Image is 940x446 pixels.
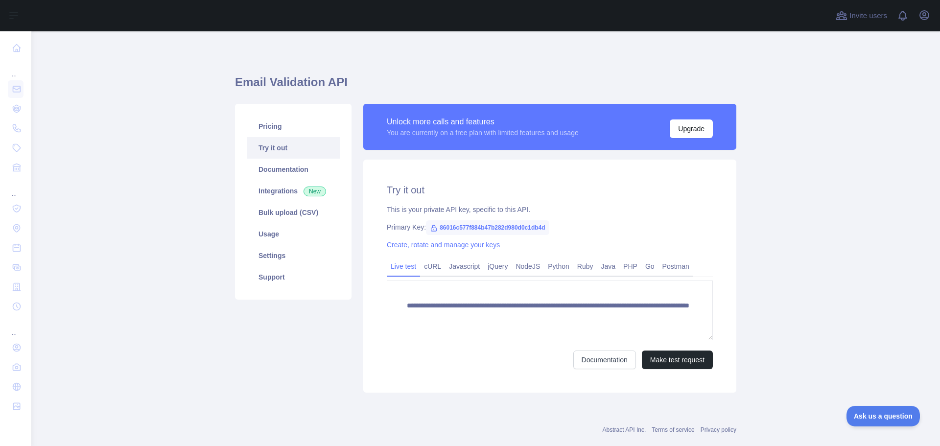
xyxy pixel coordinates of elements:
[387,222,713,232] div: Primary Key:
[420,258,445,274] a: cURL
[544,258,573,274] a: Python
[426,220,549,235] span: 86016c577f884b47b282d980d0c1db4d
[387,128,579,138] div: You are currently on a free plan with limited features and usage
[387,183,713,197] h2: Try it out
[641,258,658,274] a: Go
[701,426,736,433] a: Privacy policy
[484,258,512,274] a: jQuery
[247,180,340,202] a: Integrations New
[652,426,694,433] a: Terms of service
[247,223,340,245] a: Usage
[573,351,636,369] a: Documentation
[846,406,920,426] iframe: Toggle Customer Support
[658,258,693,274] a: Postman
[247,202,340,223] a: Bulk upload (CSV)
[247,159,340,180] a: Documentation
[247,116,340,137] a: Pricing
[8,317,23,337] div: ...
[235,74,736,98] h1: Email Validation API
[247,137,340,159] a: Try it out
[8,59,23,78] div: ...
[247,245,340,266] a: Settings
[387,241,500,249] a: Create, rotate and manage your keys
[642,351,713,369] button: Make test request
[8,178,23,198] div: ...
[387,116,579,128] div: Unlock more calls and features
[573,258,597,274] a: Ruby
[387,258,420,274] a: Live test
[512,258,544,274] a: NodeJS
[597,258,620,274] a: Java
[834,8,889,23] button: Invite users
[445,258,484,274] a: Javascript
[603,426,646,433] a: Abstract API Inc.
[304,187,326,196] span: New
[247,266,340,288] a: Support
[387,205,713,214] div: This is your private API key, specific to this API.
[670,119,713,138] button: Upgrade
[849,10,887,22] span: Invite users
[619,258,641,274] a: PHP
